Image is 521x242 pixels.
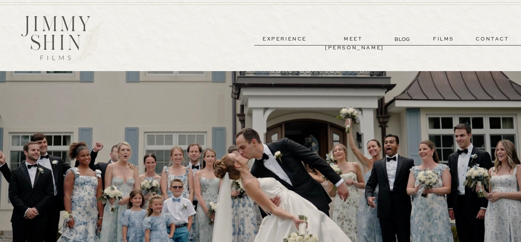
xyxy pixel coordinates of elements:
a: experience [256,35,313,44]
a: contact [465,35,520,44]
a: BLOG [394,35,412,43]
a: meet [PERSON_NAME] [325,35,381,44]
a: films [425,35,462,44]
